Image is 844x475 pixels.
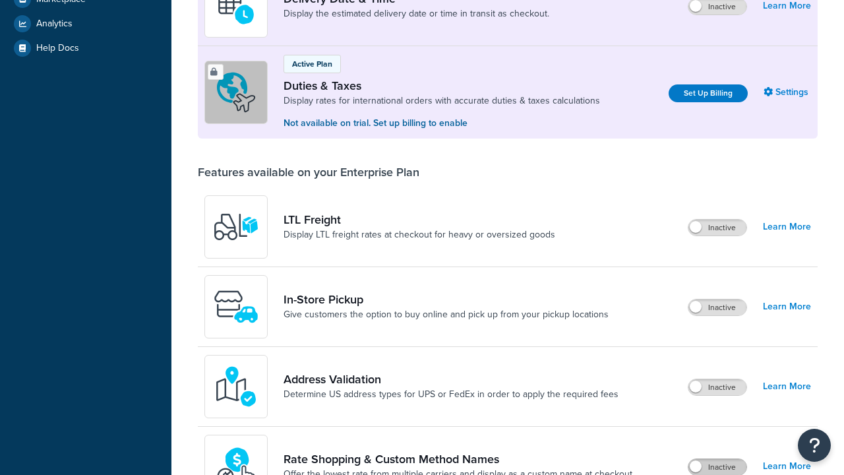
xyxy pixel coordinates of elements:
div: Features available on your Enterprise Plan [198,165,419,179]
label: Inactive [688,379,746,395]
a: In-Store Pickup [284,292,609,307]
a: Determine US address types for UPS or FedEx in order to apply the required fees [284,388,618,401]
a: Analytics [10,12,162,36]
img: kIG8fy0lQAAAABJRU5ErkJggg== [213,364,259,410]
button: Open Resource Center [798,429,831,462]
label: Inactive [688,300,746,315]
a: Learn More [763,218,811,236]
span: Help Docs [36,43,79,54]
a: Display rates for international orders with accurate duties & taxes calculations [284,94,600,108]
img: wfgcfpwTIucLEAAAAASUVORK5CYII= [213,284,259,330]
a: Duties & Taxes [284,79,600,93]
p: Not available on trial. Set up billing to enable [284,116,600,131]
a: Settings [764,83,811,102]
a: Learn More [763,298,811,316]
a: Learn More [763,377,811,396]
a: Help Docs [10,36,162,60]
a: Rate Shopping & Custom Method Names [284,452,632,466]
label: Inactive [688,220,746,236]
p: Active Plan [292,58,332,70]
a: Set Up Billing [669,84,748,102]
span: Analytics [36,18,73,30]
label: Inactive [688,459,746,475]
a: Address Validation [284,372,618,387]
a: Display LTL freight rates at checkout for heavy or oversized goods [284,228,555,241]
img: y79ZsPf0fXUFUhFXDzUgf+ktZg5F2+ohG75+v3d2s1D9TjoU8PiyCIluIjV41seZevKCRuEjTPPOKHJsQcmKCXGdfprl3L4q7... [213,204,259,250]
a: Display the estimated delivery date or time in transit as checkout. [284,7,549,20]
a: Give customers the option to buy online and pick up from your pickup locations [284,308,609,321]
a: LTL Freight [284,212,555,227]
